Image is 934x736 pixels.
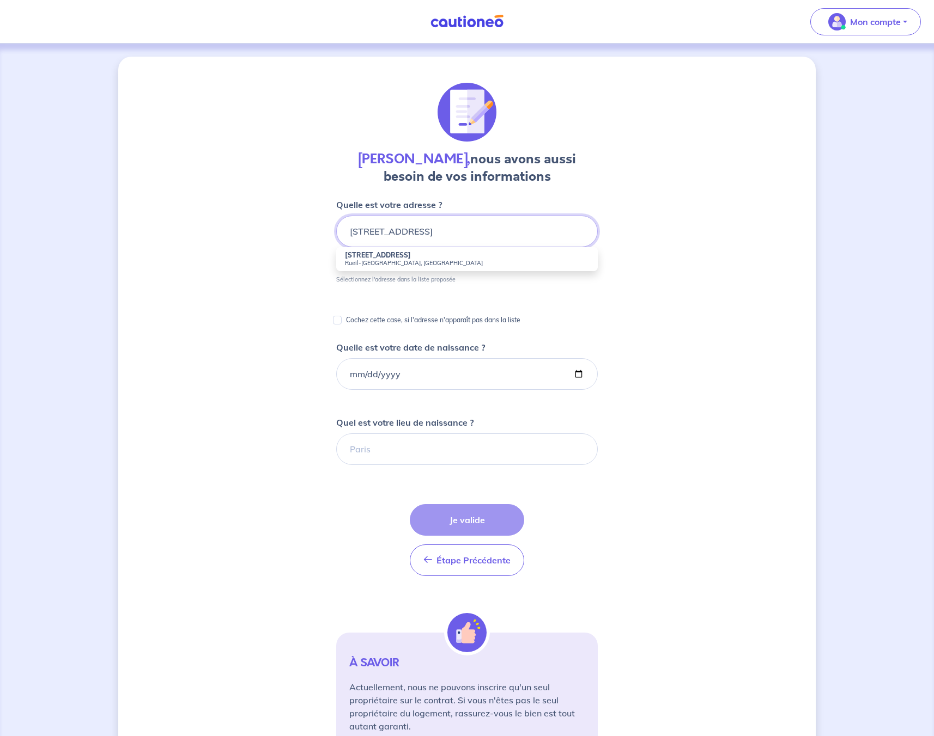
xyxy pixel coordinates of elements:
input: 11 rue de la liberté 75000 Paris [336,216,598,247]
span: Étape Précédente [436,555,511,566]
img: illu_alert_hand.svg [447,613,487,652]
p: Quel est votre lieu de naissance ? [336,416,474,429]
button: Étape Précédente [410,544,524,576]
strong: [STREET_ADDRESS] [345,251,411,259]
p: Actuellement, nous ne pouvons inscrire qu'un seul propriétaire sur le contrat. Si vous n'êtes pas... [349,680,585,733]
p: Quelle est votre adresse ? [336,198,442,211]
button: illu_account_valid_menu.svgMon compte [810,8,921,35]
strong: [PERSON_NAME], [358,150,470,168]
p: Mon compte [850,15,901,28]
p: Cochez cette case, si l'adresse n'apparaît pas dans la liste [346,314,520,327]
p: Quelle est votre date de naissance ? [336,341,485,354]
img: illu_account_valid_menu.svg [828,13,846,30]
strong: À SAVOIR [349,655,399,671]
input: Paris [336,433,598,465]
h4: nous avons aussi besoin de vos informations [336,150,598,185]
img: Cautioneo [426,15,508,28]
img: illu_document_signature.svg [438,83,496,142]
p: Sélectionnez l'adresse dans la liste proposée [336,275,456,283]
input: 01/01/1980 [336,358,598,390]
small: Rueil-[GEOGRAPHIC_DATA], [GEOGRAPHIC_DATA] [345,259,589,267]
